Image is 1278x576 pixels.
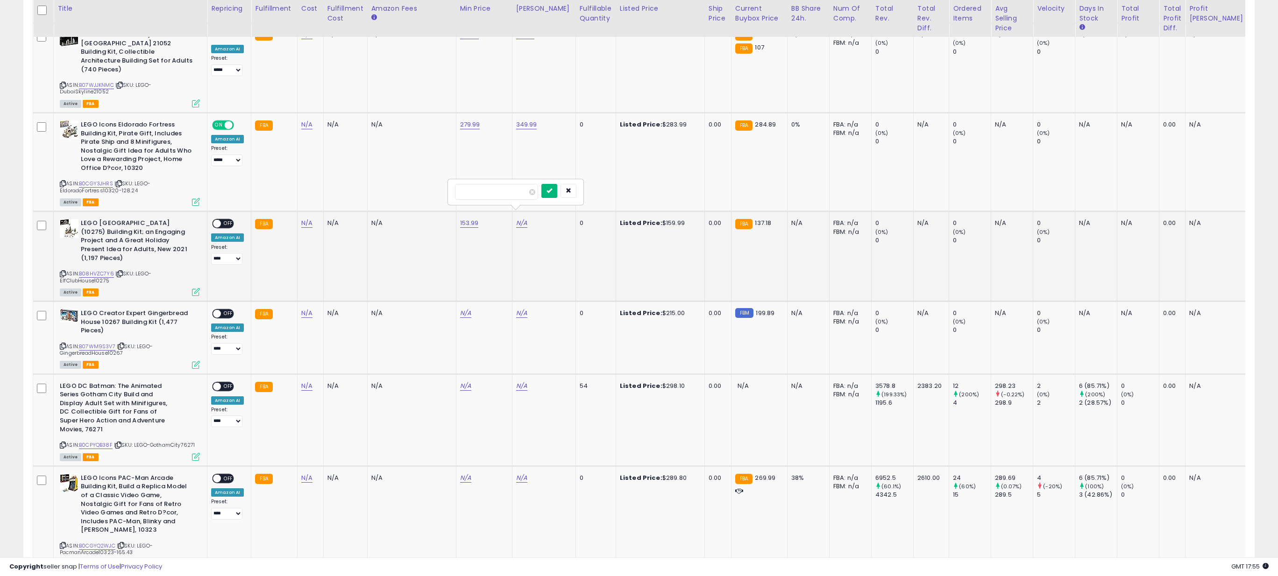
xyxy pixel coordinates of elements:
[738,381,749,390] span: N/A
[953,399,991,407] div: 4
[755,218,771,227] span: 137.18
[211,396,244,405] div: Amazon AI
[1001,483,1022,490] small: (0.07%)
[371,382,449,390] div: N/A
[371,309,449,317] div: N/A
[833,474,864,482] div: FBA: n/a
[875,39,888,47] small: (0%)
[917,474,942,482] div: 2610.00
[709,120,724,129] div: 0.00
[580,382,609,390] div: 54
[60,309,78,322] img: 51AWbuCoAkL._SL40_.jpg
[1189,309,1242,317] div: N/A
[516,120,537,129] a: 349.99
[221,382,236,390] span: OFF
[79,542,115,550] a: B0CGYQ2WJC
[1079,219,1110,227] div: N/A
[211,244,244,265] div: Preset:
[1085,483,1104,490] small: (100%)
[735,120,753,131] small: FBA
[953,236,991,245] div: 0
[953,219,991,227] div: 0
[1163,219,1178,227] div: 0.00
[81,219,194,265] b: LEGO [GEOGRAPHIC_DATA] (10275) Building Kit; an Engaging Project and A Great Holiday Present Idea...
[255,4,293,14] div: Fulfillment
[114,441,195,449] span: | SKU: LEGO-GothamCity76271
[1189,382,1242,390] div: N/A
[60,343,153,357] span: | SKU: LEGO-GingerbreadHouse10267
[211,407,244,428] div: Preset:
[60,120,78,139] img: 518H3pYjUpL._SL40_.jpg
[60,81,151,95] span: | SKU: LEGO-DubaiSkyline21052
[1079,4,1113,23] div: Days In Stock
[833,317,864,326] div: FBM: n/a
[371,120,449,129] div: N/A
[211,45,244,53] div: Amazon AI
[83,453,99,461] span: FBA
[875,129,888,137] small: (0%)
[255,382,272,392] small: FBA
[917,219,942,227] div: N/A
[221,474,236,482] span: OFF
[620,381,662,390] b: Listed Price:
[875,219,913,227] div: 0
[371,474,449,482] div: N/A
[1079,474,1117,482] div: 6 (85.71%)
[1121,491,1159,499] div: 0
[953,39,966,47] small: (0%)
[1037,4,1071,14] div: Velocity
[755,120,776,129] span: 284.89
[211,135,244,143] div: Amazon AI
[60,30,200,106] div: ASIN:
[516,473,527,483] a: N/A
[60,120,200,205] div: ASIN:
[995,4,1029,33] div: Avg Selling Price
[620,4,701,14] div: Listed Price
[953,120,991,129] div: 0
[255,309,272,319] small: FBA
[1163,474,1178,482] div: 0.00
[791,219,822,227] div: N/A
[620,120,697,129] div: $283.99
[995,120,1026,129] div: N/A
[1163,4,1181,33] div: Total Profit Diff.
[1037,391,1050,398] small: (0%)
[327,474,360,482] div: N/A
[791,382,822,390] div: N/A
[213,121,225,129] span: ON
[580,309,609,317] div: 0
[709,4,727,23] div: Ship Price
[833,482,864,491] div: FBM: n/a
[516,4,572,14] div: [PERSON_NAME]
[709,219,724,227] div: 0.00
[255,474,272,484] small: FBA
[875,228,888,236] small: (0%)
[371,14,377,22] small: Amazon Fees.
[735,219,753,229] small: FBA
[620,474,697,482] div: $289.80
[791,474,822,482] div: 38%
[995,382,1033,390] div: 298.23
[709,309,724,317] div: 0.00
[953,129,966,137] small: (0%)
[875,236,913,245] div: 0
[79,81,114,89] a: B07WJJKNMC
[255,120,272,131] small: FBA
[460,120,480,129] a: 279.99
[995,474,1033,482] div: 289.69
[1189,120,1242,129] div: N/A
[60,309,200,368] div: ASIN:
[460,381,471,391] a: N/A
[81,474,194,537] b: LEGO Icons PAC-Man Arcade Building Kit, Build a Replica Model of a Classic Video Game, Nostalgic ...
[1121,4,1155,23] div: Total Profit
[60,382,173,436] b: LEGO DC Batman: The Animated Series Gotham City Build and Display Adult Set with Minifigures, DC ...
[255,219,272,229] small: FBA
[620,218,662,227] b: Listed Price:
[917,120,942,129] div: N/A
[327,309,360,317] div: N/A
[791,120,822,129] div: 0%
[211,4,247,14] div: Repricing
[1231,562,1269,571] span: 2025-08-12 17:55 GMT
[60,100,81,108] span: All listings currently available for purchase on Amazon
[233,121,248,129] span: OFF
